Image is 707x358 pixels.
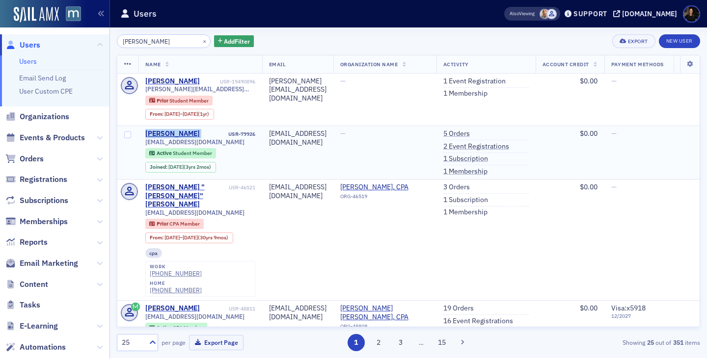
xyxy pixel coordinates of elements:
a: 3 Orders [443,183,470,192]
div: Also [510,10,519,17]
span: Automations [20,342,66,353]
a: E-Learning [5,321,58,332]
div: [PERSON_NAME] [145,129,200,138]
a: [PERSON_NAME] "[PERSON_NAME]" [PERSON_NAME] [145,183,227,209]
a: Memberships [5,216,68,227]
div: – (30yrs 9mos) [164,234,228,241]
strong: 351 [671,338,685,347]
a: 1 Membership [443,167,488,176]
div: Showing out of items [513,338,700,347]
a: Email Marketing [5,258,78,269]
div: [PHONE_NUMBER] [150,270,202,277]
span: [DATE] [168,163,184,170]
span: — [340,77,346,85]
span: Account Credit [543,61,589,68]
div: [EMAIL_ADDRESS][DOMAIN_NAME] [269,304,326,321]
span: CPA Member [173,324,203,331]
span: [EMAIL_ADDRESS][DOMAIN_NAME] [145,313,245,320]
a: SailAMX [14,7,59,23]
span: Users [20,40,40,51]
a: 2 Event Registrations [443,142,509,151]
a: Active CPA Member [149,325,203,331]
a: [PERSON_NAME] [145,77,200,86]
span: 12 / 2027 [611,313,667,319]
span: Tasks [20,300,40,310]
span: $0.00 [580,77,598,85]
span: [DATE] [183,110,198,117]
div: Support [573,9,607,18]
button: AddFilter [214,35,254,48]
span: Name [145,61,161,68]
a: 1 Membership [443,89,488,98]
span: Organization Name [340,61,398,68]
div: [EMAIL_ADDRESS][DOMAIN_NAME] [269,129,326,147]
a: Registrations [5,174,67,185]
span: … [414,338,428,347]
span: — [611,129,617,138]
span: — [340,129,346,138]
span: Student Member [169,97,209,104]
a: 1 Subscription [443,196,488,205]
span: Email [269,61,286,68]
div: USR-79926 [201,131,255,137]
div: From: 2023-05-01 00:00:00 [145,109,214,120]
a: 19 Orders [443,304,474,313]
span: Active [157,150,173,156]
span: Prior [157,220,169,227]
span: Thomas R. Smith, CPA [340,183,430,192]
a: Users [19,57,37,66]
span: [PERSON_NAME][EMAIL_ADDRESS][DOMAIN_NAME] [145,85,255,93]
div: – (1yr) [164,111,209,117]
a: New User [659,34,700,48]
span: [DATE] [183,234,198,241]
div: cpa [145,248,163,258]
a: Subscriptions [5,195,68,206]
span: [EMAIL_ADDRESS][DOMAIN_NAME] [145,209,245,216]
span: Viewing [510,10,535,17]
input: Search… [117,34,211,48]
span: Orders [20,153,44,164]
button: Export Page [189,335,244,350]
a: Tasks [5,300,40,310]
button: 15 [434,334,451,351]
span: Memberships [20,216,68,227]
div: Prior: Prior: Student Member [145,96,213,105]
a: View Homepage [59,6,81,23]
div: [PERSON_NAME] [145,304,200,313]
a: Reports [5,237,48,248]
span: Prior [157,97,169,104]
span: Student Member [173,150,212,156]
span: Active [157,324,173,331]
div: work [150,264,202,270]
a: Organizations [5,111,69,122]
a: Email Send Log [19,74,66,82]
a: [PHONE_NUMBER] [150,286,202,294]
span: — [611,77,617,85]
span: $0.00 [580,182,598,191]
button: 1 [348,334,365,351]
span: Gary Wayne Smith, CPA [340,304,430,321]
a: Prior CPA Member [149,221,199,227]
div: USR-46521 [229,184,255,191]
span: Subscriptions [20,195,68,206]
span: [DATE] [164,110,180,117]
div: USR-19490896 [201,78,255,85]
button: × [200,36,209,45]
a: Prior Student Member [149,97,208,103]
div: Prior: Prior: CPA Member [145,219,204,229]
span: From : [150,111,164,117]
div: Joined: 2022-07-27 00:00:00 [145,162,216,173]
button: 3 [392,334,409,351]
span: CPA Member [169,220,200,227]
a: Orders [5,153,44,164]
div: (3yrs 2mos) [168,164,211,170]
a: [PERSON_NAME], CPA [340,183,430,192]
span: [EMAIL_ADDRESS][DOMAIN_NAME] [145,138,245,146]
span: Organizations [20,111,69,122]
div: [EMAIL_ADDRESS][DOMAIN_NAME] [269,183,326,200]
a: 5 Orders [443,129,470,138]
a: Events & Products [5,132,85,143]
div: Active: Active: CPA Member [145,323,208,332]
span: $0.00 [580,304,598,312]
